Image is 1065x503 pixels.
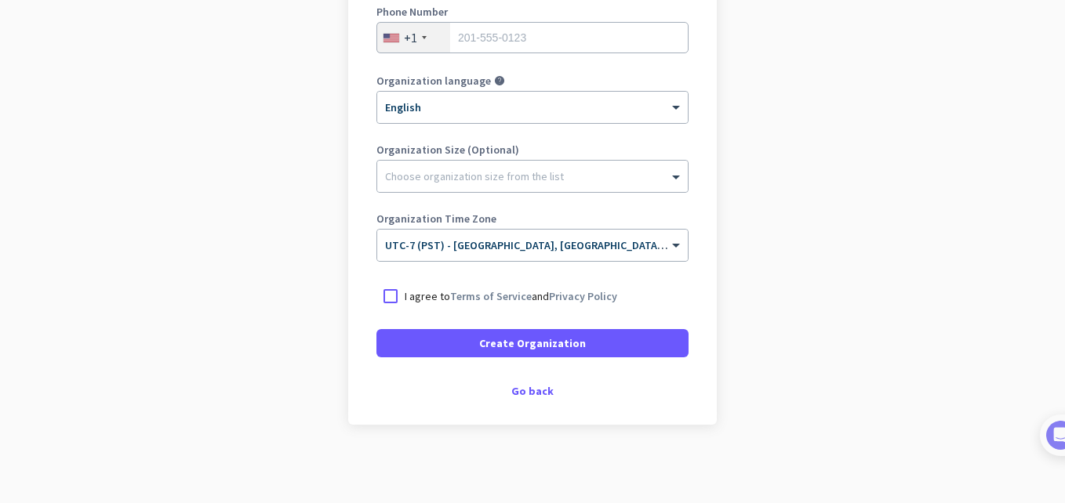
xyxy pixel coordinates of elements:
[376,22,689,53] input: 201-555-0123
[494,75,505,86] i: help
[376,329,689,357] button: Create Organization
[405,288,617,304] p: I agree to and
[479,335,586,351] span: Create Organization
[450,289,532,303] a: Terms of Service
[549,289,617,303] a: Privacy Policy
[404,30,417,45] div: +1
[376,385,689,396] div: Go back
[376,213,689,224] label: Organization Time Zone
[376,75,491,86] label: Organization language
[376,144,689,155] label: Organization Size (Optional)
[376,6,689,17] label: Phone Number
